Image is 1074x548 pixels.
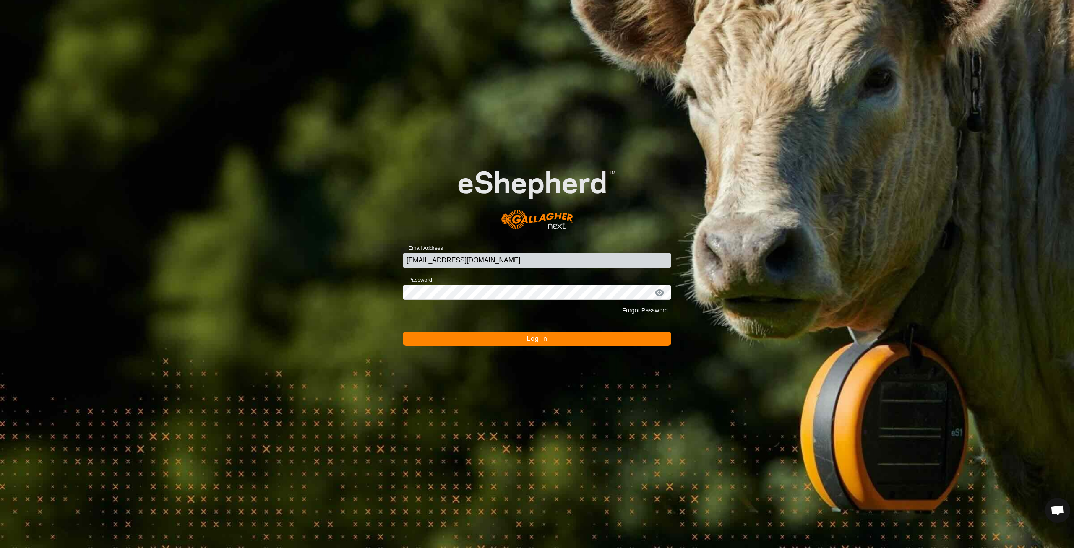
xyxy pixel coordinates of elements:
label: Password [403,276,432,284]
button: Log In [403,332,671,346]
span: Log In [527,335,547,342]
img: E-shepherd Logo [430,148,644,240]
label: Email Address [403,244,443,252]
a: Forgot Password [622,307,668,314]
input: Email Address [403,253,671,268]
div: Open chat [1045,498,1070,523]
